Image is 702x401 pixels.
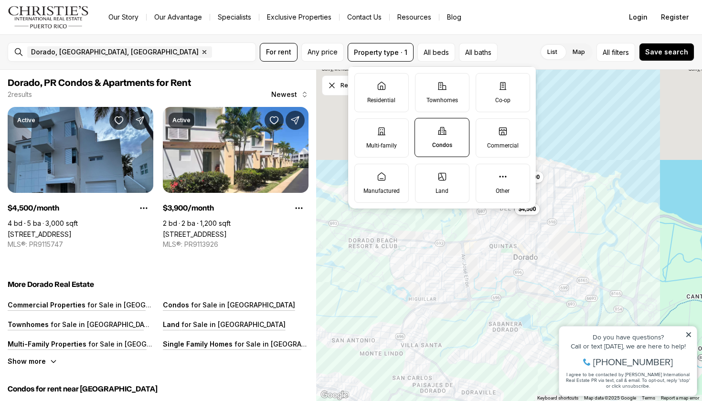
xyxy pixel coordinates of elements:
div: Do you have questions? [10,21,138,28]
a: Exclusive Properties [259,11,339,24]
span: Newest [271,91,297,98]
a: Specialists [210,11,259,24]
p: for Sale in [GEOGRAPHIC_DATA] [189,301,295,309]
p: Single Family Homes [163,340,233,348]
a: Single Family Homes for Sale in [GEOGRAPHIC_DATA] [163,340,339,348]
label: Map [565,43,593,61]
p: for Sale in [GEOGRAPHIC_DATA] [233,340,339,348]
p: Residential [367,96,395,104]
span: Any price [308,48,338,56]
a: Commercial Properties for Sale in [GEOGRAPHIC_DATA] [8,301,191,309]
a: Our Advantage [147,11,210,24]
h5: Condos for rent near [GEOGRAPHIC_DATA] [8,384,308,394]
button: Save Property: 693 VILLAS DE GOLF OESTE #135 [109,111,128,130]
span: Dorado, [GEOGRAPHIC_DATA], [GEOGRAPHIC_DATA] [31,48,199,56]
p: Land [163,320,180,328]
p: for Sale in [GEOGRAPHIC_DATA] [49,320,155,328]
p: 2 results [8,91,32,98]
img: logo [8,6,89,29]
p: for Sale in [GEOGRAPHIC_DATA] [86,340,192,348]
a: Blog [439,11,469,24]
button: Property type · 1 [348,43,414,62]
p: Commercial [487,142,519,149]
button: Property options [134,199,153,218]
span: $3,900 [522,173,540,180]
a: Condos for Sale in [GEOGRAPHIC_DATA] [163,301,295,309]
p: Townhomes [8,320,49,328]
span: For rent [266,48,291,56]
span: $4,500 [518,205,536,213]
p: Commercial Properties [8,301,85,309]
a: 693 VILLAS DE GOLF OESTE #135, DORADO PR, 00646 [8,230,72,238]
button: Newest [266,85,314,104]
span: I agree to be contacted by [PERSON_NAME] International Real Estate PR via text, call & email. To ... [12,59,136,77]
button: Property options [289,199,308,218]
span: Dorado, PR Condos & Apartments for Rent [8,78,191,88]
p: Co-op [495,96,511,104]
button: $4,500 [514,203,540,215]
button: For rent [260,43,298,62]
a: Multi-Family Properties for Sale in [GEOGRAPHIC_DATA] [8,340,192,348]
div: Call or text [DATE], we are here to help! [10,31,138,37]
button: Share Property [286,111,305,130]
button: All beds [417,43,455,62]
p: Manufactured [363,187,400,195]
p: Active [172,116,191,124]
p: for Sale in [GEOGRAPHIC_DATA] [180,320,286,328]
button: Dismiss drawing [322,75,370,95]
span: Save search [645,48,688,56]
label: List [540,43,565,61]
button: All baths [459,43,498,62]
p: Land [436,187,448,195]
a: Townhomes for Sale in [GEOGRAPHIC_DATA] [8,320,155,328]
a: Land for Sale in [GEOGRAPHIC_DATA] [163,320,286,328]
button: Register [655,8,694,27]
h5: More Dorado Real Estate [8,280,308,289]
p: Multi-family [366,142,397,149]
button: Any price [301,43,344,62]
button: Save search [639,43,694,61]
p: Townhomes [426,96,458,104]
a: 101 OCEAN VILLAS, DORADO PR, 00646 [163,230,227,238]
a: Resources [390,11,439,24]
button: Allfilters [596,43,635,62]
span: filters [612,47,629,57]
span: All [603,47,610,57]
button: Show more [8,357,57,365]
p: Other [496,187,510,195]
a: Our Story [101,11,146,24]
p: Condos [432,141,452,149]
button: Share Property [130,111,149,130]
button: Login [623,8,653,27]
span: [PHONE_NUMBER] [39,45,119,54]
span: Register [661,13,689,21]
p: Multi-Family Properties [8,340,86,348]
button: Save Property: 101 OCEAN VILLAS [265,111,284,130]
button: $3,900 [518,171,543,182]
p: Active [17,116,35,124]
button: Contact Us [340,11,389,24]
span: Login [629,13,648,21]
p: Condos [163,301,189,309]
p: for Sale in [GEOGRAPHIC_DATA] [85,301,191,309]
